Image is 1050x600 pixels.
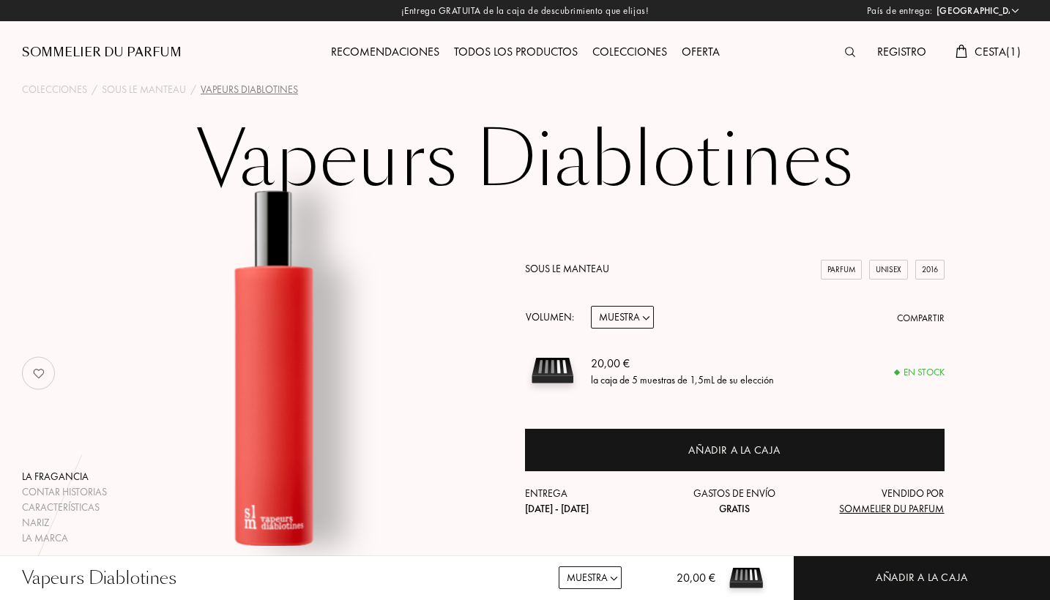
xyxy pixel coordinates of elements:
[591,372,774,387] div: la caja de 5 muestras de 1,5mL de su elección
[324,44,447,59] a: Recomendaciones
[591,354,774,372] div: 20,00 €
[724,556,768,600] img: sample box sommelier du parfum
[22,484,107,500] div: Contar historias
[22,515,107,530] div: Nariz
[653,569,715,600] div: 20,00 €
[674,44,727,59] a: Oferta
[22,82,87,97] a: Colecciones
[805,486,945,517] div: Vendido por
[870,44,934,59] a: Registro
[525,502,589,515] span: [DATE] - [DATE]
[821,260,862,280] div: Parfum
[525,306,582,329] div: Volumen:
[608,573,619,584] img: arrow.png
[585,43,674,62] div: Colecciones
[876,569,968,586] div: Añadir a la caja
[447,44,585,59] a: Todos los productos
[22,44,182,61] a: Sommelier du Parfum
[22,469,107,484] div: La fragancia
[92,82,97,97] div: /
[688,442,781,459] div: Añadir a la caja
[102,82,186,97] a: Sous le Manteau
[870,43,934,62] div: Registro
[839,502,944,515] span: Sommelier du Parfum
[867,4,933,18] span: País de entrega:
[674,43,727,62] div: Oferta
[915,260,945,280] div: 2016
[447,43,585,62] div: Todos los productos
[201,82,298,97] div: Vapeurs Diablotines
[93,186,453,546] img: Vapeurs Diablotines Sous le Manteau
[975,44,1021,59] span: Cesta ( 1 )
[525,343,580,398] img: sample box
[190,82,196,97] div: /
[897,311,945,326] div: Compartir
[719,502,750,515] span: Gratis
[525,262,609,275] a: Sous le Manteau
[24,359,53,388] img: no_like_p.png
[869,260,908,280] div: Unisex
[22,500,107,515] div: Características
[525,486,665,517] div: Entrega
[585,44,674,59] a: Colecciones
[324,43,447,62] div: Recomendaciones
[159,120,891,200] h1: Vapeurs Diablotines
[22,565,176,591] div: Vapeurs Diablotines
[845,47,855,57] img: search_icn.svg
[895,365,945,380] div: En stock
[665,486,805,517] div: Gastos de envío
[22,530,107,546] div: La marca
[956,45,967,58] img: cart.svg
